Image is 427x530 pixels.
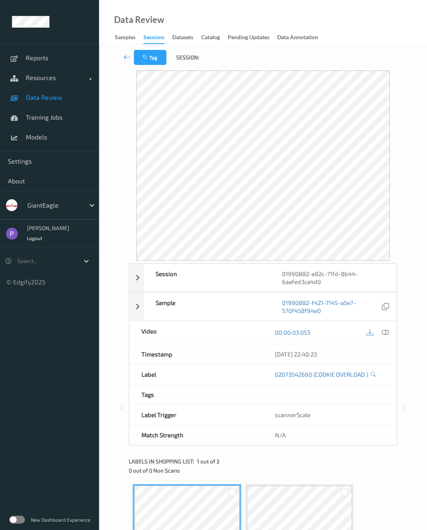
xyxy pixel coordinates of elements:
[129,467,397,475] div: 0 out of 0 Non Scans
[143,32,172,44] a: Sessions
[143,33,164,44] div: Sessions
[228,32,277,43] a: Pending Updates
[129,458,194,465] span: Labels in shopping list:
[129,292,397,321] div: Sample01990882-f421-7145-a5e7-570f458f94e0
[114,16,164,24] div: Data Review
[275,370,368,378] a: 02073542660 (COOKIE OVERLOAD )
[263,405,396,425] div: scannerScale
[130,321,263,344] div: Video
[115,32,143,43] a: Samples
[130,385,263,404] div: Tags
[263,425,396,445] div: N/A
[176,53,199,61] span: Session:
[115,33,135,43] div: Samples
[144,293,270,320] div: Sample
[134,50,166,65] button: Tag
[228,33,269,43] div: Pending Updates
[130,425,263,445] div: Match Strength
[172,32,201,43] a: Datasets
[277,33,318,43] div: Data Annotation
[275,350,385,358] div: [DATE] 22:40:23
[270,264,396,292] div: 01990882-e82c-71fd-8b44-6aafed3ca4d0
[130,344,263,364] div: Timestamp
[282,299,380,315] a: 01990882-f421-7145-a5e7-570f458f94e0
[275,328,310,336] a: 00:00:03.053
[201,33,220,43] div: Catalog
[144,264,270,292] div: Session
[130,364,263,384] div: Label
[130,405,263,425] div: Label Trigger
[129,263,397,292] div: Session01990882-e82c-71fd-8b44-6aafed3ca4d0
[201,32,228,43] a: Catalog
[197,458,219,465] span: 1 out of 3
[172,33,193,43] div: Datasets
[277,32,326,43] a: Data Annotation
